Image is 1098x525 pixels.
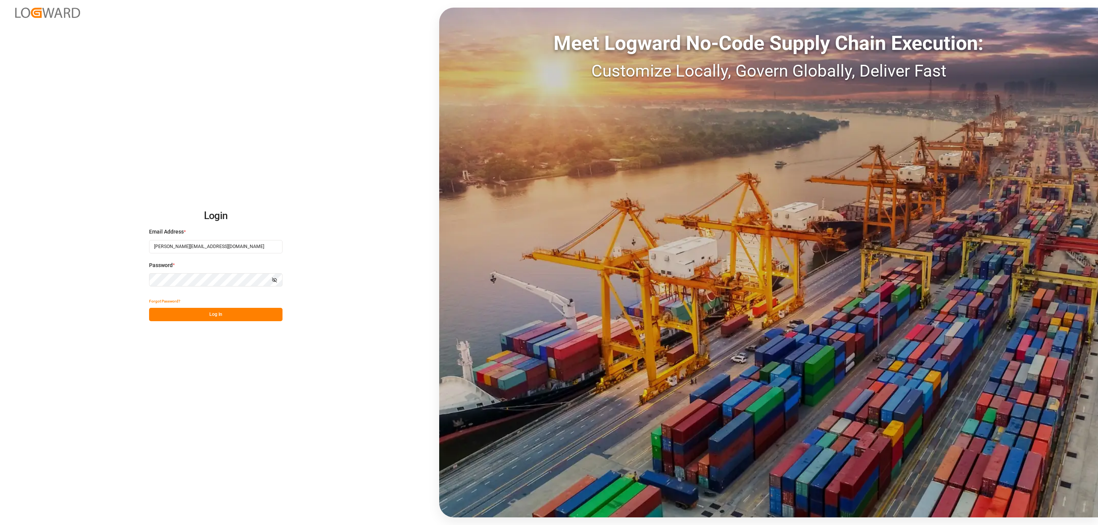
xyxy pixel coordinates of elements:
button: Forgot Password? [149,295,180,308]
span: Email Address [149,228,184,236]
span: Password [149,261,173,269]
h2: Login [149,204,283,228]
input: Enter your email [149,240,283,253]
img: Logward_new_orange.png [15,8,80,18]
button: Log In [149,308,283,321]
div: Meet Logward No-Code Supply Chain Execution: [439,29,1098,58]
div: Customize Locally, Govern Globally, Deliver Fast [439,58,1098,83]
